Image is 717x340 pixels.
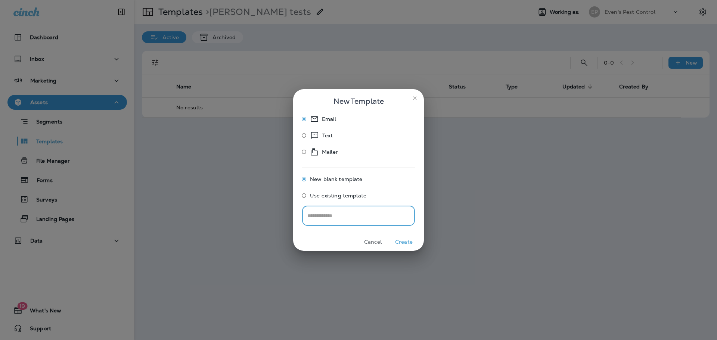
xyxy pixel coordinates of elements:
[322,131,333,140] p: Text
[409,92,421,104] button: close
[310,176,363,182] span: New blank template
[310,193,366,199] span: Use existing template
[333,95,384,107] span: New Template
[322,147,338,156] p: Mailer
[359,236,387,248] button: Cancel
[390,236,418,248] button: Create
[322,115,336,124] p: Email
